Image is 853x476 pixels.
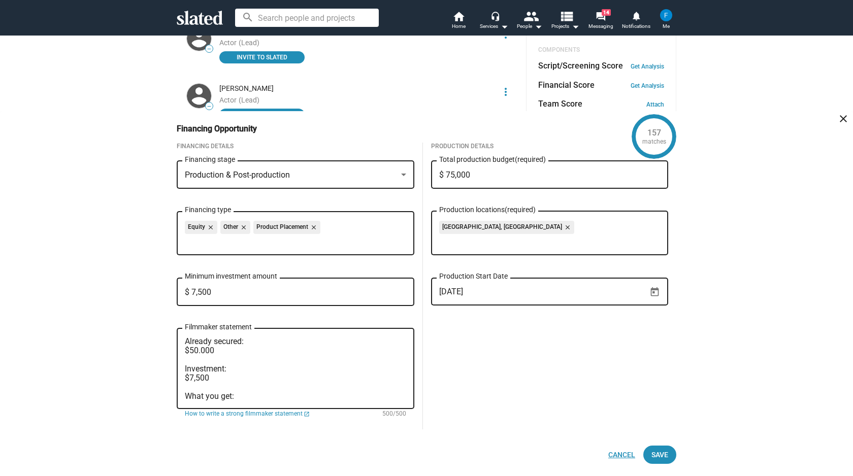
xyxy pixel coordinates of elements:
[500,86,512,98] mat-icon: more_vert
[219,96,237,104] span: Actor
[308,223,317,232] mat-icon: close
[476,10,512,32] button: Services
[490,11,500,20] mat-icon: headset_mic
[206,104,213,109] span: —
[596,11,605,21] mat-icon: forum
[622,20,650,32] span: Notifications
[562,223,571,232] mat-icon: close
[646,101,664,108] a: Attach
[532,20,544,32] mat-icon: arrow_drop_down
[452,20,466,32] span: Home
[382,410,406,418] mat-hint: 500/500
[177,123,271,134] h3: Financing Opportunity
[235,9,379,27] input: Search people and projects
[538,80,595,90] dt: Financial Score
[187,84,211,108] img: Roxanne Rapp
[220,221,250,234] mat-chip: Other
[177,143,414,151] div: Financing Details
[647,127,661,138] div: 157
[547,10,583,32] button: Projects
[663,20,670,32] span: Me
[452,10,465,22] mat-icon: home
[646,283,664,301] button: Open calendar
[538,60,623,71] dt: Script/Screening Score
[498,20,510,32] mat-icon: arrow_drop_down
[608,446,635,464] span: Cancel
[206,46,213,52] span: —
[185,410,310,418] a: How to write a strong filmmaker statement
[225,52,299,62] span: INVITE TO SLATED
[654,7,678,33] button: Felix FischerMe
[205,223,214,232] mat-icon: close
[239,39,259,47] span: (Lead)
[219,109,305,121] button: INVITE TO SLATED
[219,51,305,63] button: INVITE TO SLATED
[304,411,310,417] mat-icon: launch
[631,63,664,70] a: Get Analysis
[642,138,666,146] div: matches
[588,20,613,32] span: Messaging
[538,46,664,54] div: COMPONENTS
[602,9,611,16] span: 14
[480,20,508,32] div: Services
[441,10,476,32] a: Home
[523,9,538,23] mat-icon: people
[600,446,643,464] button: Cancel
[225,110,299,120] span: INVITE TO SLATED
[651,446,668,464] span: Save
[538,98,582,109] dt: Team Score
[551,20,579,32] span: Projects
[238,223,247,232] mat-icon: close
[431,143,669,151] div: Production Details
[643,446,676,464] button: Save
[631,82,664,89] a: Get Analysis
[512,10,547,32] button: People
[219,39,237,47] span: Actor
[517,20,542,32] div: People
[559,9,574,23] mat-icon: view_list
[583,10,618,32] a: 14Messaging
[439,221,574,234] mat-chip: [GEOGRAPHIC_DATA], [GEOGRAPHIC_DATA]
[185,221,217,234] mat-chip: Equity
[185,410,303,418] span: How to write a strong filmmaker statement
[837,113,849,125] mat-icon: close
[631,11,641,20] mat-icon: notifications
[660,9,672,21] img: Felix Fischer
[239,96,259,104] span: (Lead)
[569,20,581,32] mat-icon: arrow_drop_down
[253,221,320,234] mat-chip: Product Placement
[185,170,290,180] span: Production & Post-production
[219,84,494,93] div: [PERSON_NAME]
[187,26,211,51] img: Pandora Nox
[618,10,654,32] a: Notifications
